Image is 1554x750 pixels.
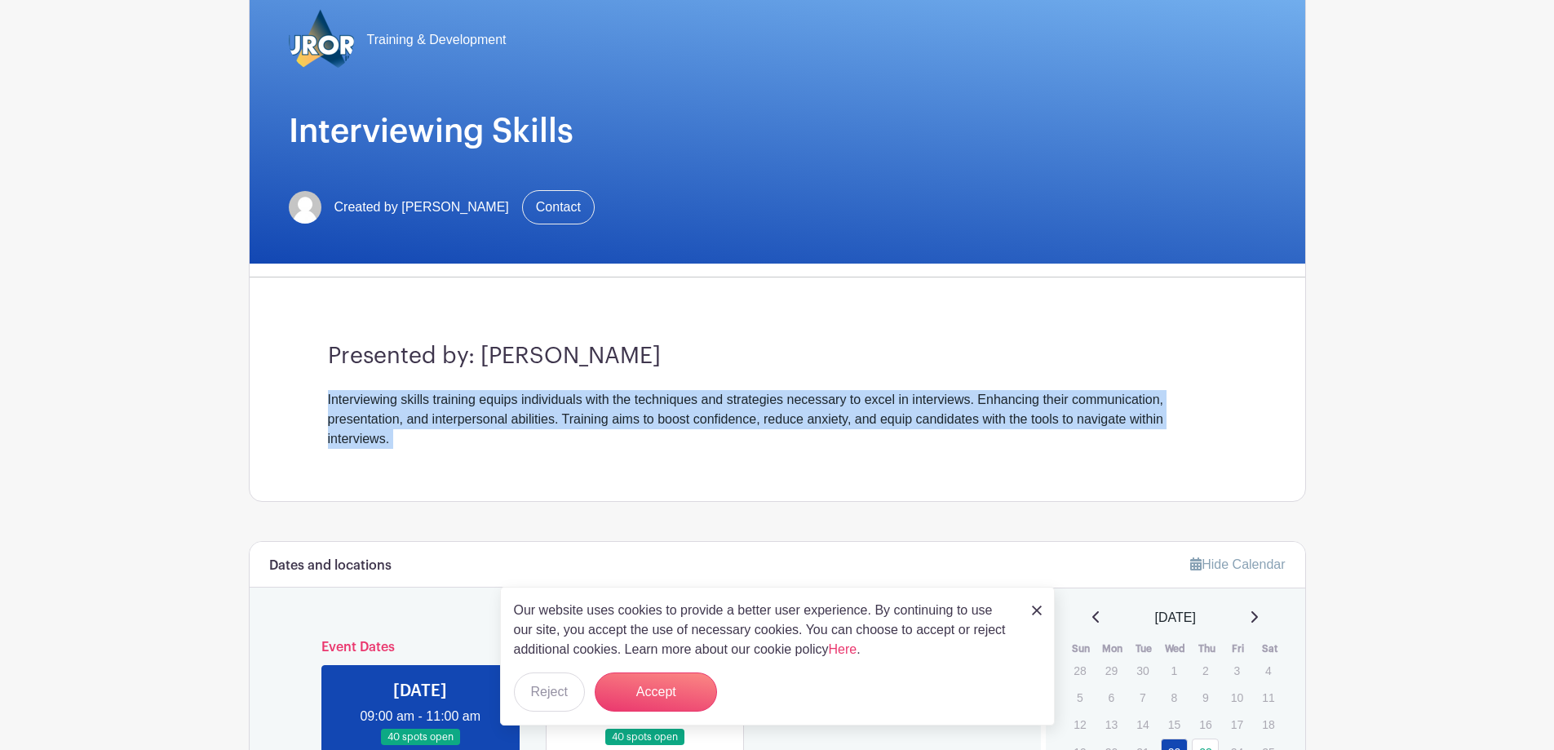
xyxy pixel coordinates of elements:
[1191,641,1223,657] th: Thu
[1066,658,1093,683] p: 28
[328,343,1227,371] h3: Presented by: [PERSON_NAME]
[1160,641,1192,657] th: Wed
[1254,641,1286,657] th: Sat
[1255,712,1282,737] p: 18
[1161,658,1188,683] p: 1
[1129,685,1156,710] p: 7
[522,190,595,224] a: Contact
[1224,712,1251,737] p: 17
[514,601,1015,659] p: Our website uses cookies to provide a better user experience. By continuing to use our site, you ...
[1224,685,1251,710] p: 10
[514,672,585,712] button: Reject
[1098,712,1125,737] p: 13
[595,672,717,712] button: Accept
[1098,685,1125,710] p: 6
[1223,641,1255,657] th: Fri
[308,640,983,655] h6: Event Dates
[1255,658,1282,683] p: 4
[1224,658,1251,683] p: 3
[1192,712,1219,737] p: 16
[1192,658,1219,683] p: 2
[1098,658,1125,683] p: 29
[1097,641,1129,657] th: Mon
[1255,685,1282,710] p: 11
[269,558,392,574] h6: Dates and locations
[328,390,1227,449] div: Interviewing skills training equips individuals with the techniques and strategies necessary to e...
[1129,658,1156,683] p: 30
[1032,606,1042,615] img: close_button-5f87c8562297e5c2d7936805f587ecaba9071eb48480494691a3f1689db116b3.svg
[289,112,1266,151] h1: Interviewing Skills
[1129,712,1156,737] p: 14
[289,191,321,224] img: default-ce2991bfa6775e67f084385cd625a349d9dcbb7a52a09fb2fda1e96e2d18dcdb.png
[1065,641,1097,657] th: Sun
[1155,608,1196,628] span: [DATE]
[1128,641,1160,657] th: Tue
[829,642,857,656] a: Here
[1161,685,1188,710] p: 8
[1190,557,1285,571] a: Hide Calendar
[1161,712,1188,737] p: 15
[367,30,507,50] span: Training & Development
[1066,685,1093,710] p: 5
[1192,685,1219,710] p: 9
[289,7,354,73] img: 2023_COA_Horiz_Logo_PMS_BlueStroke%204.png
[334,197,509,217] span: Created by [PERSON_NAME]
[1066,712,1093,737] p: 12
